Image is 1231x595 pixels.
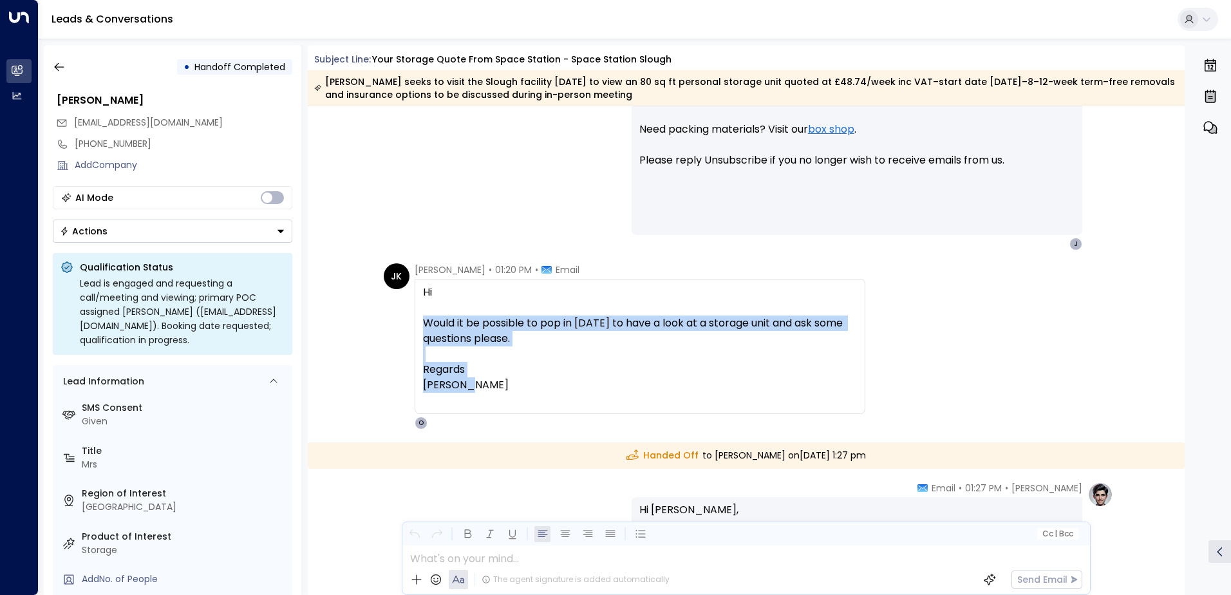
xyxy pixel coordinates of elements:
[423,377,857,393] div: [PERSON_NAME]
[314,53,371,66] span: Subject Line:
[1042,529,1073,538] span: Cc Bcc
[423,362,857,393] div: Regards
[423,316,857,346] div: Would it be possible to pop in [DATE] to have a look at a storage unit and ask some questions ple...
[314,75,1178,101] div: [PERSON_NAME] seeks to visit the Slough facility [DATE] to view an 80 sq ft personal storage unit...
[82,444,287,458] label: Title
[57,93,292,108] div: [PERSON_NAME]
[82,415,287,428] div: Given
[308,442,1185,469] div: to [PERSON_NAME] on [DATE] 1:27 pm
[932,482,955,495] span: Email
[82,401,287,415] label: SMS Consent
[60,225,108,237] div: Actions
[423,285,857,408] div: Hi
[535,263,538,276] span: •
[75,158,292,172] div: AddCompany
[556,263,579,276] span: Email
[626,449,699,462] span: Handed Off
[1087,482,1113,507] img: profile-logo.png
[1069,238,1082,250] div: J
[415,263,485,276] span: [PERSON_NAME]
[1011,482,1082,495] span: [PERSON_NAME]
[53,220,292,243] div: Button group with a nested menu
[183,55,190,79] div: •
[75,191,113,204] div: AI Mode
[82,530,287,543] label: Product of Interest
[1055,529,1057,538] span: |
[80,276,285,347] div: Lead is engaged and requesting a call/meeting and viewing; primary POC assigned [PERSON_NAME] ([E...
[82,458,287,471] div: Mrs
[82,543,287,557] div: Storage
[406,526,422,542] button: Undo
[75,137,292,151] div: [PHONE_NUMBER]
[74,116,223,129] span: jasminek66@gmail.com
[82,572,287,586] div: AddNo. of People
[372,53,672,66] div: Your storage quote from Space Station - Space Station Slough
[495,263,532,276] span: 01:20 PM
[74,116,223,129] span: [EMAIL_ADDRESS][DOMAIN_NAME]
[82,500,287,514] div: [GEOGRAPHIC_DATA]
[965,482,1002,495] span: 01:27 PM
[1037,528,1078,540] button: Cc|Bcc
[959,482,962,495] span: •
[53,220,292,243] button: Actions
[482,574,670,585] div: The agent signature is added automatically
[489,263,492,276] span: •
[1005,482,1008,495] span: •
[194,61,285,73] span: Handoff Completed
[384,263,409,289] div: JK
[429,526,445,542] button: Redo
[52,12,173,26] a: Leads & Conversations
[80,261,285,274] p: Qualification Status
[415,417,428,430] div: O
[82,487,287,500] label: Region of Interest
[808,122,854,137] a: box shop
[59,375,144,388] div: Lead Information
